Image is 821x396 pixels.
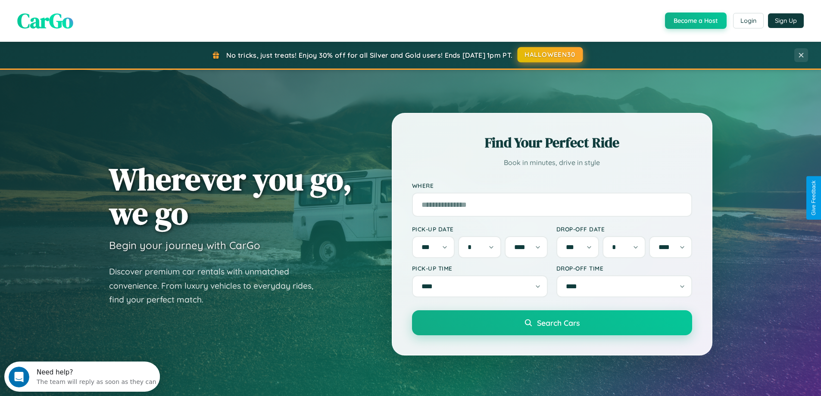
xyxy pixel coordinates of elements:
[412,310,692,335] button: Search Cars
[109,162,352,230] h1: Wherever you go, we go
[9,367,29,387] iframe: Intercom live chat
[412,225,548,233] label: Pick-up Date
[556,265,692,272] label: Drop-off Time
[3,3,160,27] div: Open Intercom Messenger
[109,239,260,252] h3: Begin your journey with CarGo
[537,318,580,327] span: Search Cars
[412,182,692,189] label: Where
[665,12,727,29] button: Become a Host
[768,13,804,28] button: Sign Up
[17,6,73,35] span: CarGo
[4,362,160,392] iframe: Intercom live chat discovery launcher
[412,133,692,152] h2: Find Your Perfect Ride
[32,7,152,14] div: Need help?
[109,265,325,307] p: Discover premium car rentals with unmatched convenience. From luxury vehicles to everyday rides, ...
[412,156,692,169] p: Book in minutes, drive in style
[32,14,152,23] div: The team will reply as soon as they can
[226,51,512,59] span: No tricks, just treats! Enjoy 30% off for all Silver and Gold users! Ends [DATE] 1pm PT.
[733,13,764,28] button: Login
[556,225,692,233] label: Drop-off Date
[518,47,583,62] button: HALLOWEEN30
[811,181,817,215] div: Give Feedback
[412,265,548,272] label: Pick-up Time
